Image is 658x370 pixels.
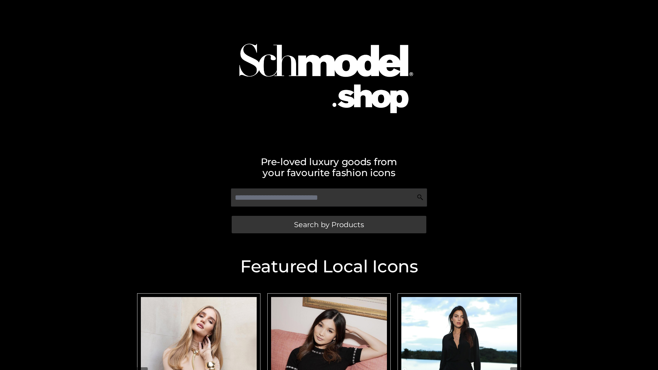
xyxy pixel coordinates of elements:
h2: Featured Local Icons​ [134,258,524,275]
img: Search Icon [417,194,424,201]
span: Search by Products [294,221,364,228]
h2: Pre-loved luxury goods from your favourite fashion icons [134,156,524,178]
a: Search by Products [232,216,426,233]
